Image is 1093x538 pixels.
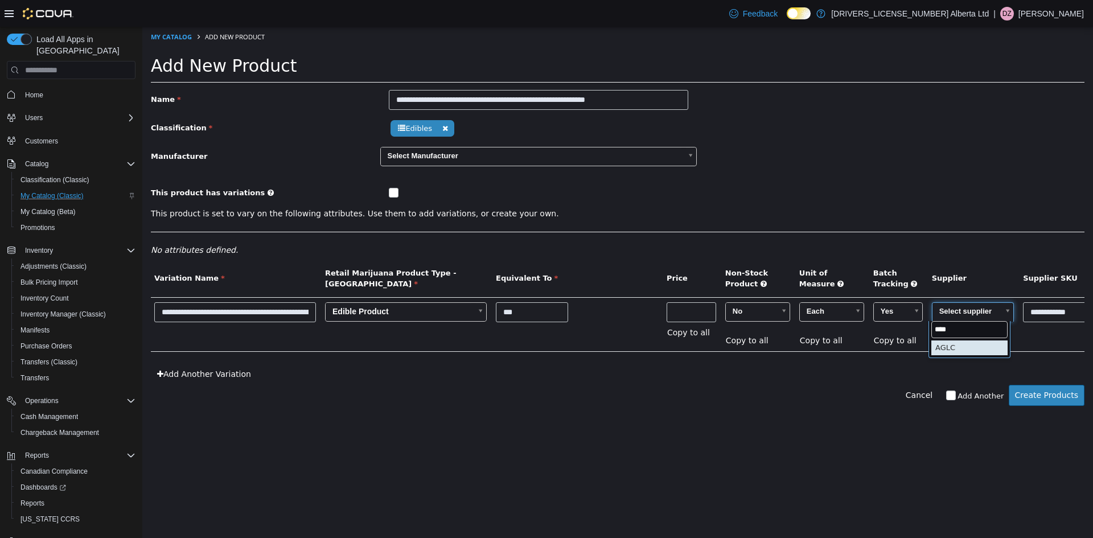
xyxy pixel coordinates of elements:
[20,157,53,171] button: Catalog
[20,467,88,476] span: Canadian Compliance
[20,428,99,437] span: Chargeback Management
[16,260,91,273] a: Adjustments (Classic)
[16,221,60,235] a: Promotions
[1000,7,1014,20] div: Doug Zimmerman
[20,499,44,508] span: Reports
[20,278,78,287] span: Bulk Pricing Import
[11,511,140,527] button: [US_STATE] CCRS
[2,133,140,149] button: Customers
[11,204,140,220] button: My Catalog (Beta)
[11,188,140,204] button: My Catalog (Classic)
[32,34,135,56] span: Load All Apps in [GEOGRAPHIC_DATA]
[2,86,140,102] button: Home
[16,323,135,337] span: Manifests
[16,410,83,424] a: Cash Management
[16,426,135,440] span: Chargeback Management
[2,393,140,409] button: Operations
[16,205,80,219] a: My Catalog (Beta)
[16,276,83,289] a: Bulk Pricing Import
[20,515,80,524] span: [US_STATE] CCRS
[16,323,54,337] a: Manifests
[16,371,135,385] span: Transfers
[11,274,140,290] button: Bulk Pricing Import
[20,262,87,271] span: Adjustments (Classic)
[16,512,84,526] a: [US_STATE] CCRS
[20,394,135,408] span: Operations
[16,276,135,289] span: Bulk Pricing Import
[11,306,140,322] button: Inventory Manager (Classic)
[16,465,92,478] a: Canadian Compliance
[16,205,135,219] span: My Catalog (Beta)
[16,189,135,203] span: My Catalog (Classic)
[11,425,140,441] button: Chargeback Management
[20,342,72,351] span: Purchase Orders
[20,87,135,101] span: Home
[993,7,996,20] p: |
[25,246,53,255] span: Inventory
[16,189,88,203] a: My Catalog (Classic)
[16,355,135,369] span: Transfers (Classic)
[20,294,69,303] span: Inventory Count
[25,159,48,169] span: Catalog
[16,221,135,235] span: Promotions
[1002,7,1012,20] span: DZ
[2,243,140,258] button: Inventory
[20,449,135,462] span: Reports
[789,314,865,329] div: AGLC
[11,370,140,386] button: Transfers
[2,447,140,463] button: Reports
[16,260,135,273] span: Adjustments (Classic)
[16,339,77,353] a: Purchase Orders
[11,290,140,306] button: Inventory Count
[16,426,104,440] a: Chargeback Management
[2,156,140,172] button: Catalog
[20,326,50,335] span: Manifests
[16,480,135,494] span: Dashboards
[20,157,135,171] span: Catalog
[743,8,778,19] span: Feedback
[16,173,135,187] span: Classification (Classic)
[23,8,73,19] img: Cova
[16,512,135,526] span: Washington CCRS
[11,409,140,425] button: Cash Management
[16,355,82,369] a: Transfers (Classic)
[11,220,140,236] button: Promotions
[20,207,76,216] span: My Catalog (Beta)
[16,496,49,510] a: Reports
[11,354,140,370] button: Transfers (Classic)
[16,496,135,510] span: Reports
[20,358,77,367] span: Transfers (Classic)
[11,322,140,338] button: Manifests
[11,172,140,188] button: Classification (Classic)
[20,175,89,184] span: Classification (Classic)
[20,310,106,319] span: Inventory Manager (Classic)
[16,410,135,424] span: Cash Management
[20,111,135,125] span: Users
[11,479,140,495] a: Dashboards
[725,2,782,25] a: Feedback
[16,291,135,305] span: Inventory Count
[20,449,54,462] button: Reports
[20,134,63,148] a: Customers
[11,495,140,511] button: Reports
[25,396,59,405] span: Operations
[20,223,55,232] span: Promotions
[25,113,43,122] span: Users
[25,91,43,100] span: Home
[20,88,48,102] a: Home
[11,258,140,274] button: Adjustments (Classic)
[831,7,989,20] p: [DRIVERS_LICENSE_NUMBER] Alberta Ltd
[20,483,66,492] span: Dashboards
[20,394,63,408] button: Operations
[1018,7,1084,20] p: [PERSON_NAME]
[16,307,135,321] span: Inventory Manager (Classic)
[11,338,140,354] button: Purchase Orders
[11,463,140,479] button: Canadian Compliance
[20,111,47,125] button: Users
[787,7,811,19] input: Dark Mode
[25,137,58,146] span: Customers
[16,371,54,385] a: Transfers
[16,465,135,478] span: Canadian Compliance
[20,134,135,148] span: Customers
